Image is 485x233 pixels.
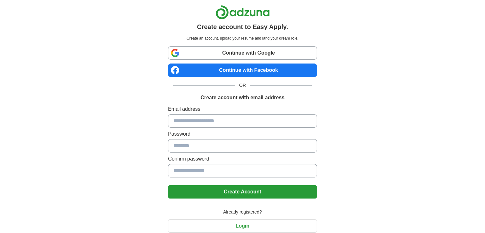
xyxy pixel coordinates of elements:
h1: Create account with email address [201,94,284,101]
button: Login [168,219,317,233]
span: Already registered? [219,209,266,215]
span: OR [235,82,250,89]
a: Continue with Google [168,46,317,60]
label: Email address [168,105,317,113]
button: Create Account [168,185,317,199]
img: Adzuna logo [216,5,270,19]
a: Continue with Facebook [168,64,317,77]
p: Create an account, upload your resume and land your dream role. [169,35,316,41]
label: Confirm password [168,155,317,163]
a: Login [168,223,317,229]
h1: Create account to Easy Apply. [197,22,288,32]
label: Password [168,130,317,138]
